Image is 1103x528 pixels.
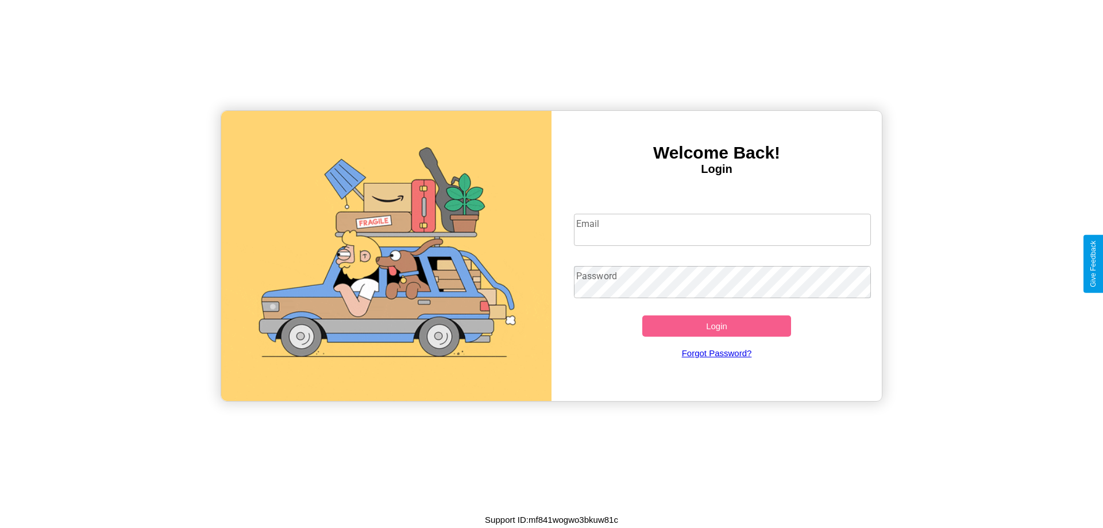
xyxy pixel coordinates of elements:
img: gif [221,111,551,401]
div: Give Feedback [1089,241,1097,287]
button: Login [642,315,791,337]
h3: Welcome Back! [551,143,882,163]
p: Support ID: mf841wogwo3bkuw81c [485,512,618,527]
a: Forgot Password? [568,337,866,369]
h4: Login [551,163,882,176]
